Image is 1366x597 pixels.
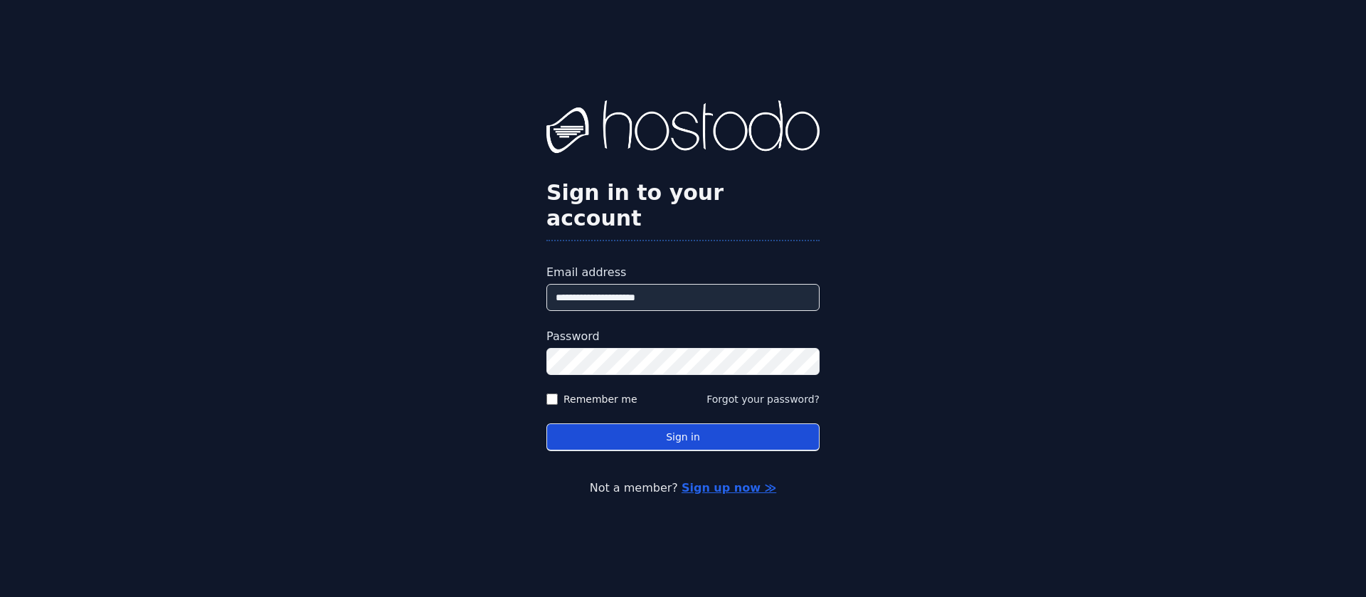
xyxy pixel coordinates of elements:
button: Sign in [546,423,820,451]
label: Remember me [563,392,637,406]
p: Not a member? [68,480,1298,497]
h2: Sign in to your account [546,180,820,231]
label: Password [546,328,820,345]
button: Forgot your password? [706,392,820,406]
label: Email address [546,264,820,281]
img: Hostodo [546,100,820,157]
a: Sign up now ≫ [682,481,776,495]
